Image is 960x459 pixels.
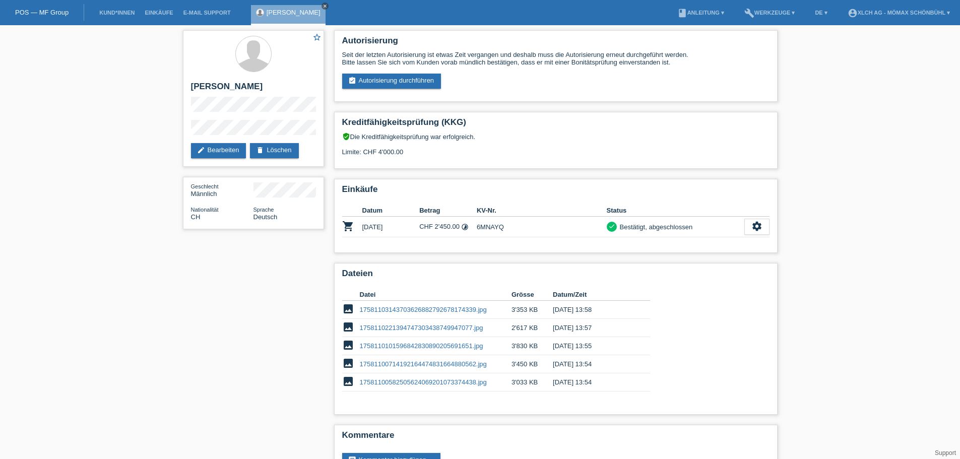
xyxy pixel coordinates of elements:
[739,10,800,16] a: buildWerkzeuge ▾
[15,9,69,16] a: POS — MF Group
[342,51,770,66] div: Seit der letzten Autorisierung ist etwas Zeit vergangen und deshalb muss die Autorisierung erneut...
[191,143,246,158] a: editBearbeiten
[191,213,201,221] span: Schweiz
[553,289,635,301] th: Datum/Zeit
[348,77,356,85] i: assignment_turned_in
[250,143,298,158] a: deleteLöschen
[511,319,553,337] td: 2'617 KB
[553,319,635,337] td: [DATE] 13:57
[511,301,553,319] td: 3'353 KB
[342,74,441,89] a: assignment_turned_inAutorisierung durchführen
[253,213,278,221] span: Deutsch
[843,10,955,16] a: account_circleXLCH AG - Mömax Schönbühl ▾
[935,449,956,456] a: Support
[419,217,477,237] td: CHF 2'450.00
[342,357,354,369] i: image
[191,82,316,97] h2: [PERSON_NAME]
[178,10,236,16] a: E-Mail Support
[677,8,687,18] i: book
[256,146,264,154] i: delete
[342,269,770,284] h2: Dateien
[672,10,729,16] a: bookAnleitung ▾
[342,36,770,51] h2: Autorisierung
[511,373,553,391] td: 3'033 KB
[191,183,219,189] span: Geschlecht
[342,133,770,163] div: Die Kreditfähigkeitsprüfung war erfolgreich. Limite: CHF 4'000.00
[608,223,615,230] i: check
[553,337,635,355] td: [DATE] 13:55
[191,182,253,198] div: Männlich
[360,306,487,313] a: 17581103143703626882792678174339.jpg
[323,4,328,9] i: close
[322,3,329,10] a: close
[253,207,274,213] span: Sprache
[553,373,635,391] td: [DATE] 13:54
[744,8,754,18] i: build
[419,205,477,217] th: Betrag
[342,184,770,200] h2: Einkäufe
[342,430,770,445] h2: Kommentare
[342,220,354,232] i: POSP00027647
[342,133,350,141] i: verified_user
[810,10,832,16] a: DE ▾
[751,221,762,232] i: settings
[511,289,553,301] th: Grösse
[267,9,321,16] a: [PERSON_NAME]
[617,222,693,232] div: Bestätigt, abgeschlossen
[360,378,487,386] a: 17581100582505624069201073374438.jpg
[197,146,205,154] i: edit
[360,342,483,350] a: 1758110101596842830890205691651.jpg
[140,10,178,16] a: Einkäufe
[312,33,322,43] a: star_border
[553,355,635,373] td: [DATE] 13:54
[362,217,420,237] td: [DATE]
[360,360,487,368] a: 17581100714192164474831664880562.jpg
[477,205,607,217] th: KV-Nr.
[342,339,354,351] i: image
[511,355,553,373] td: 3'450 KB
[461,223,469,231] i: Fixe Raten - Zinsübernahme durch Kunde (12 Raten)
[477,217,607,237] td: 6MNAYQ
[94,10,140,16] a: Kund*innen
[848,8,858,18] i: account_circle
[342,117,770,133] h2: Kreditfähigkeitsprüfung (KKG)
[511,337,553,355] td: 3'830 KB
[362,205,420,217] th: Datum
[342,303,354,315] i: image
[312,33,322,42] i: star_border
[607,205,744,217] th: Status
[342,321,354,333] i: image
[553,301,635,319] td: [DATE] 13:58
[191,207,219,213] span: Nationalität
[360,324,483,332] a: 1758110221394747303438749947077.jpg
[360,289,511,301] th: Datei
[342,375,354,387] i: image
